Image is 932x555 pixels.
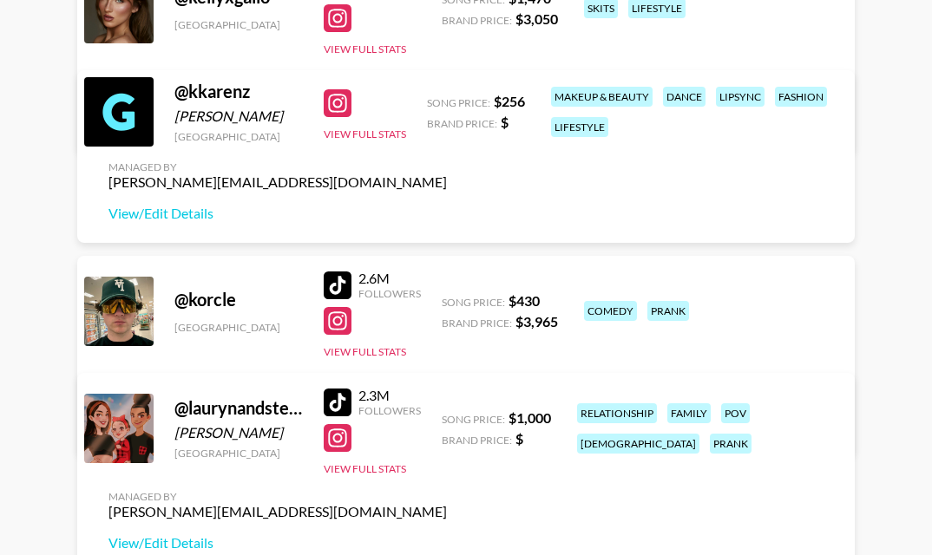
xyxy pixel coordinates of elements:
strong: $ 3,965 [515,313,558,330]
span: Brand Price: [442,14,512,27]
div: [PERSON_NAME] [174,108,303,125]
div: Managed By [108,490,447,503]
div: Managed By [108,160,447,173]
div: 2.6M [358,270,421,287]
div: Followers [358,287,421,300]
div: @ kkarenz [174,81,303,102]
div: @ laurynandsteph [174,397,303,419]
span: Song Price: [442,413,505,426]
strong: $ 3,050 [515,10,558,27]
button: View Full Stats [324,462,406,475]
div: family [667,403,711,423]
div: [PERSON_NAME][EMAIL_ADDRESS][DOMAIN_NAME] [108,173,447,191]
div: fashion [775,87,827,107]
strong: $ 1,000 [509,409,551,426]
div: [GEOGRAPHIC_DATA] [174,130,303,143]
div: [GEOGRAPHIC_DATA] [174,321,303,334]
a: View/Edit Details [108,534,447,552]
div: [GEOGRAPHIC_DATA] [174,18,303,31]
div: relationship [577,403,657,423]
div: @ korcle [174,289,303,310]
div: prank [710,434,752,454]
div: Followers [358,404,421,417]
div: makeup & beauty [551,87,653,107]
button: View Full Stats [324,42,406,55]
span: Brand Price: [442,434,512,447]
div: lifestyle [551,117,608,137]
div: [DEMOGRAPHIC_DATA] [577,434,699,454]
button: View Full Stats [324,127,406,140]
span: Song Price: [442,296,505,309]
div: [PERSON_NAME][EMAIL_ADDRESS][DOMAIN_NAME] [108,503,447,520]
span: Brand Price: [442,317,512,330]
div: lipsync [716,87,765,107]
strong: $ [515,430,523,447]
div: comedy [584,301,637,321]
strong: $ [501,114,509,130]
span: Song Price: [427,96,490,109]
strong: $ 256 [494,93,525,109]
span: Brand Price: [427,117,497,130]
button: View Full Stats [324,345,406,358]
a: View/Edit Details [108,205,447,222]
strong: $ 430 [509,292,540,309]
div: dance [663,87,706,107]
div: [PERSON_NAME] [174,424,303,441]
div: pov [721,403,750,423]
div: prank [647,301,689,321]
div: 2.3M [358,387,421,404]
div: [GEOGRAPHIC_DATA] [174,447,303,460]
